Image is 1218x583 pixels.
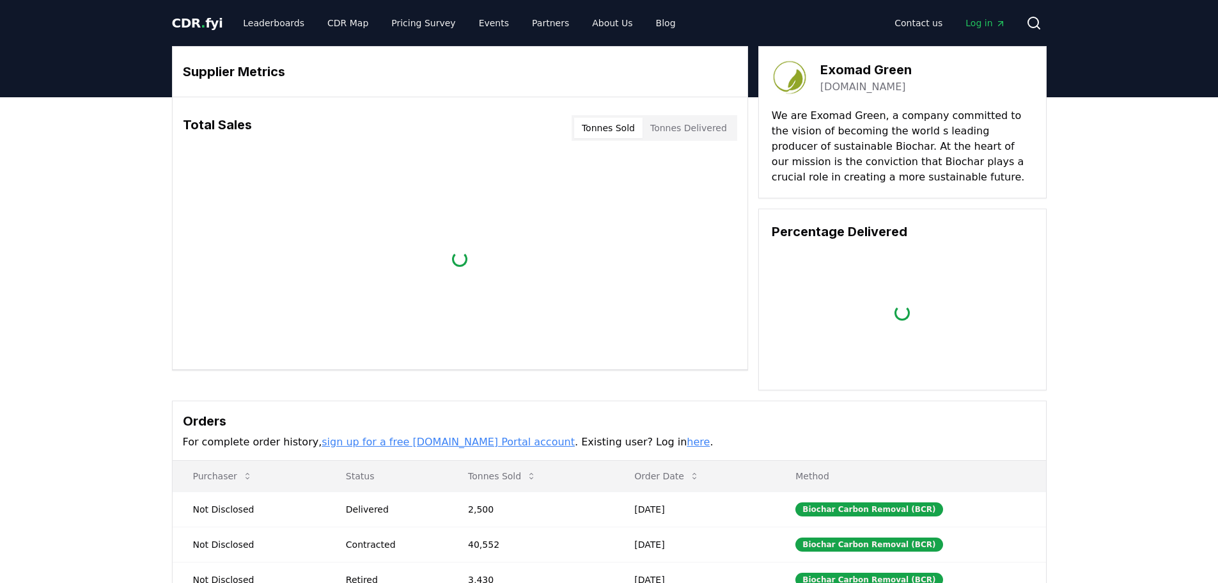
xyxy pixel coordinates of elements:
[894,305,910,321] div: loading
[201,15,205,31] span: .
[183,463,263,489] button: Purchaser
[687,436,710,448] a: here
[772,60,808,95] img: Exomad Green-logo
[772,222,1033,241] h3: Percentage Delivered
[381,12,465,35] a: Pricing Survey
[614,491,775,527] td: [DATE]
[183,62,737,81] h3: Supplier Metrics
[183,115,252,141] h3: Total Sales
[448,527,614,562] td: 40,552
[172,15,223,31] span: CDR fyi
[458,463,547,489] button: Tonnes Sold
[336,470,437,483] p: Status
[772,108,1033,185] p: We are Exomad Green, a company committed to the vision of becoming the world s leading producer o...
[820,79,906,95] a: [DOMAIN_NAME]
[785,470,1035,483] p: Method
[346,503,437,516] div: Delivered
[884,12,953,35] a: Contact us
[183,411,1036,431] h3: Orders
[172,14,223,32] a: CDR.fyi
[820,60,912,79] h3: Exomad Green
[614,527,775,562] td: [DATE]
[448,491,614,527] td: 2,500
[955,12,1015,35] a: Log in
[317,12,379,35] a: CDR Map
[582,12,643,35] a: About Us
[624,463,710,489] button: Order Date
[233,12,685,35] nav: Main
[574,118,643,138] button: Tonnes Sold
[965,17,1005,29] span: Log in
[646,12,686,35] a: Blog
[233,12,315,35] a: Leaderboards
[643,118,735,138] button: Tonnes Delivered
[183,435,1036,450] p: For complete order history, . Existing user? Log in .
[452,252,467,267] div: loading
[173,527,325,562] td: Not Disclosed
[469,12,519,35] a: Events
[322,436,575,448] a: sign up for a free [DOMAIN_NAME] Portal account
[346,538,437,551] div: Contracted
[173,491,325,527] td: Not Disclosed
[795,502,942,516] div: Biochar Carbon Removal (BCR)
[522,12,579,35] a: Partners
[795,538,942,552] div: Biochar Carbon Removal (BCR)
[884,12,1015,35] nav: Main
